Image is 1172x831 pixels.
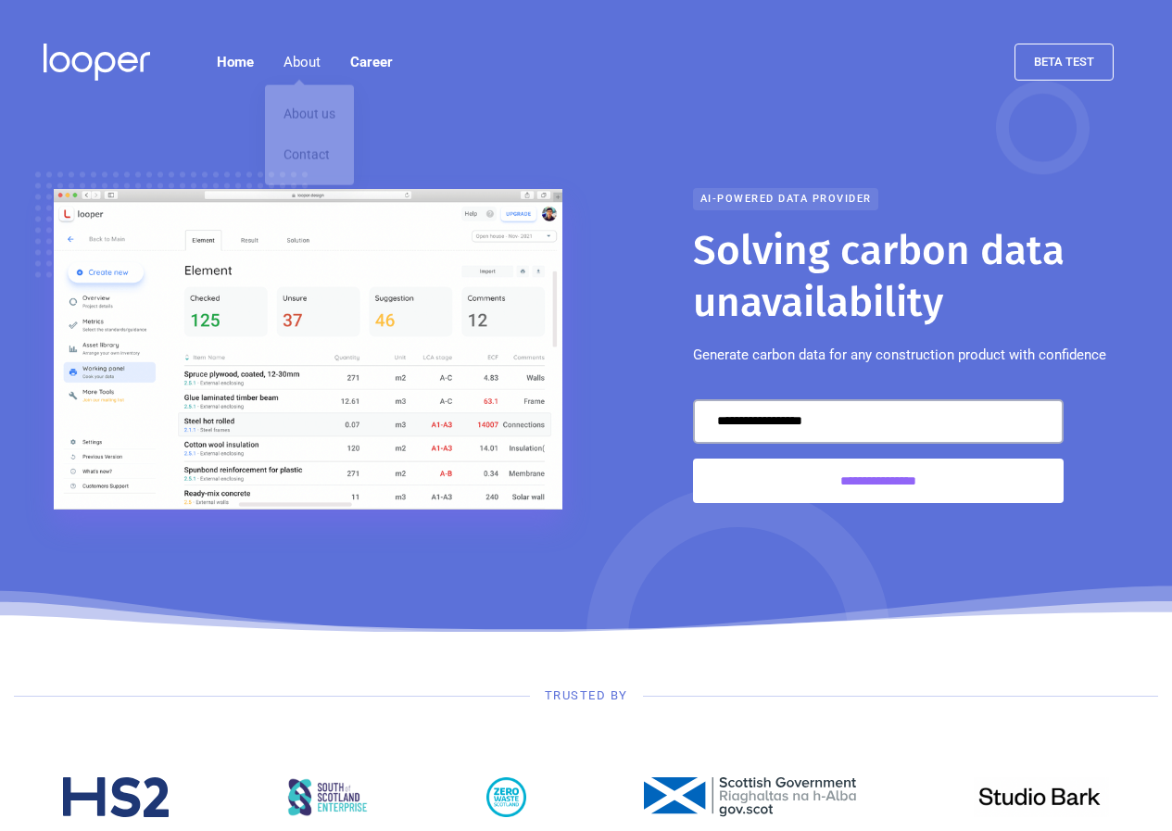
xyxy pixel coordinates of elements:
a: Home [202,44,269,81]
a: Contact [265,135,354,176]
nav: About [265,85,354,185]
div: About [284,51,321,73]
p: Generate carbon data for any construction product with confidence [693,344,1106,366]
div: About [269,44,335,81]
a: beta test [1014,44,1114,81]
h1: Solving carbon data unavailability [693,225,1128,329]
div: Trusted by [545,686,628,705]
form: Email Form [693,399,1064,503]
div: AI-powered data provider [693,188,878,210]
a: About us [265,94,354,135]
a: Career [335,44,408,81]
